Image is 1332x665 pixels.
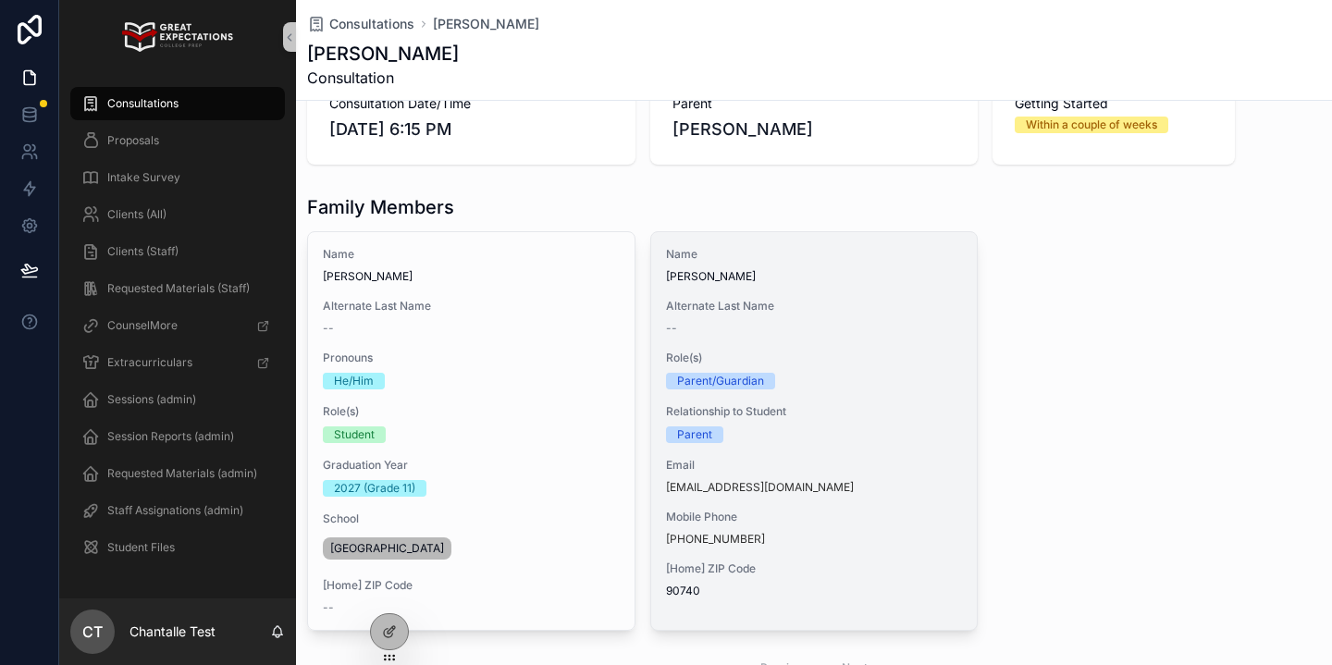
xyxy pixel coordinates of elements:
[323,458,620,473] span: Graduation Year
[323,247,620,262] span: Name
[334,373,374,389] div: He/Him
[82,621,103,643] span: CT
[107,207,166,222] span: Clients (All)
[666,510,963,524] span: Mobile Phone
[672,117,956,142] span: [PERSON_NAME]
[70,420,285,453] a: Session Reports (admin)
[70,457,285,490] a: Requested Materials (admin)
[666,351,963,365] span: Role(s)
[666,584,963,598] span: 90740
[330,541,444,556] span: [GEOGRAPHIC_DATA]
[59,74,296,588] div: scrollable content
[323,269,620,284] span: [PERSON_NAME]
[70,235,285,268] a: Clients (Staff)
[323,511,620,526] span: School
[70,309,285,342] a: CounselMore
[666,269,963,284] span: [PERSON_NAME]
[107,133,159,148] span: Proposals
[107,281,250,296] span: Requested Materials (Staff)
[323,404,620,419] span: Role(s)
[70,531,285,564] a: Student Files
[666,404,963,419] span: Relationship to Student
[677,426,712,443] div: Parent
[323,600,334,615] span: --
[323,351,620,365] span: Pronouns
[329,94,613,113] span: Consultation Date/Time
[107,96,179,111] span: Consultations
[307,15,414,33] a: Consultations
[334,480,415,497] div: 2027 (Grade 11)
[666,532,765,547] a: [PHONE_NUMBER]
[323,321,334,336] span: --
[666,561,963,576] span: [Home] ZIP Code
[666,458,963,473] span: Email
[433,15,539,33] a: [PERSON_NAME]
[107,540,175,555] span: Student Files
[329,15,414,33] span: Consultations
[323,578,620,593] span: [Home] ZIP Code
[107,170,180,185] span: Intake Survey
[107,429,234,444] span: Session Reports (admin)
[107,244,179,259] span: Clients (Staff)
[329,117,613,142] span: [DATE] 6:15 PM
[107,355,192,370] span: Extracurriculars
[107,318,178,333] span: CounselMore
[1026,117,1157,133] div: Within a couple of weeks
[307,194,454,220] h1: Family Members
[70,383,285,416] a: Sessions (admin)
[677,373,764,389] div: Parent/Guardian
[70,494,285,527] a: Staff Assignations (admin)
[70,124,285,157] a: Proposals
[107,466,257,481] span: Requested Materials (admin)
[70,161,285,194] a: Intake Survey
[122,22,232,52] img: App logo
[307,231,635,631] a: Name[PERSON_NAME]Alternate Last Name--PronounsHe/HimRole(s)StudentGraduation Year2027 (Grade 11)S...
[666,299,963,314] span: Alternate Last Name
[666,480,854,495] a: [EMAIL_ADDRESS][DOMAIN_NAME]
[70,87,285,120] a: Consultations
[307,41,459,67] h1: [PERSON_NAME]
[107,503,243,518] span: Staff Assignations (admin)
[650,231,979,631] a: Name[PERSON_NAME]Alternate Last Name--Role(s)Parent/GuardianRelationship to StudentParentEmail[EM...
[107,392,196,407] span: Sessions (admin)
[334,426,375,443] div: Student
[307,67,459,89] span: Consultation
[672,94,956,113] span: Parent
[70,272,285,305] a: Requested Materials (Staff)
[70,346,285,379] a: Extracurriculars
[666,247,963,262] span: Name
[70,198,285,231] a: Clients (All)
[666,321,677,336] span: --
[129,622,216,641] p: Chantalle Test
[1015,94,1213,113] span: Getting Started
[323,299,620,314] span: Alternate Last Name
